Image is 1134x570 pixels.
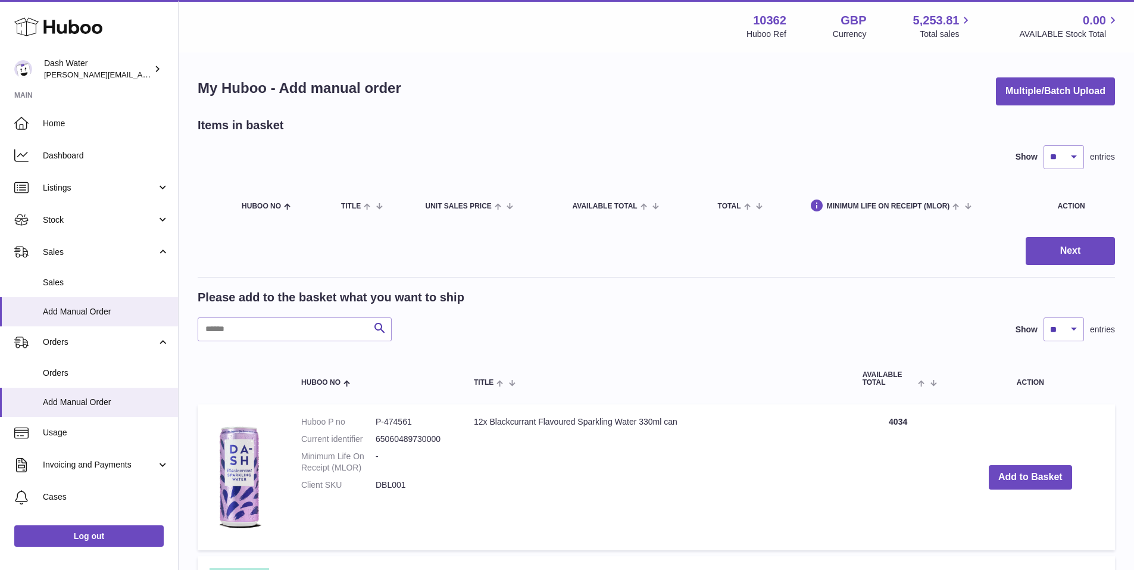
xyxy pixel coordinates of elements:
[43,277,169,288] span: Sales
[753,13,786,29] strong: 10362
[44,58,151,80] div: Dash Water
[1016,324,1038,335] label: Show
[198,117,284,133] h2: Items in basket
[920,29,973,40] span: Total sales
[301,451,376,474] dt: Minimum Life On Receipt (MLOR)
[376,416,450,428] dd: P-474561
[376,479,450,491] dd: DBL001
[841,13,866,29] strong: GBP
[863,371,916,387] span: AVAILABLE Total
[718,203,741,210] span: Total
[1016,151,1038,163] label: Show
[1058,203,1103,210] div: Action
[1090,151,1115,163] span: entries
[43,459,157,471] span: Invoicing and Payments
[1083,13,1106,29] span: 0.00
[341,203,361,210] span: Title
[462,404,851,550] td: 12x Blackcurrant Flavoured Sparkling Water 330ml can
[573,203,638,210] span: AVAILABLE Total
[43,150,169,161] span: Dashboard
[44,70,239,79] span: [PERSON_NAME][EMAIL_ADDRESS][DOMAIN_NAME]
[1019,13,1120,40] a: 0.00 AVAILABLE Stock Total
[43,397,169,408] span: Add Manual Order
[210,416,269,535] img: 12x Blackcurrant Flavoured Sparkling Water 330ml can
[946,359,1115,398] th: Action
[913,13,973,40] a: 5,253.81 Total sales
[989,465,1072,490] button: Add to Basket
[1026,237,1115,265] button: Next
[198,79,401,98] h1: My Huboo - Add manual order
[14,60,32,78] img: james@dash-water.com
[43,367,169,379] span: Orders
[746,29,786,40] div: Huboo Ref
[996,77,1115,105] button: Multiple/Batch Upload
[913,13,960,29] span: 5,253.81
[43,182,157,194] span: Listings
[301,434,376,445] dt: Current identifier
[301,479,376,491] dt: Client SKU
[14,525,164,547] a: Log out
[474,379,493,387] span: Title
[1019,29,1120,40] span: AVAILABLE Stock Total
[851,404,946,550] td: 4034
[43,427,169,438] span: Usage
[376,451,450,474] dd: -
[43,491,169,503] span: Cases
[301,379,340,387] span: Huboo no
[43,247,157,258] span: Sales
[425,203,491,210] span: Unit Sales Price
[301,416,376,428] dt: Huboo P no
[198,289,464,306] h2: Please add to the basket what you want to ship
[43,118,169,129] span: Home
[43,306,169,317] span: Add Manual Order
[43,214,157,226] span: Stock
[833,29,867,40] div: Currency
[827,203,950,210] span: Minimum Life On Receipt (MLOR)
[242,203,281,210] span: Huboo no
[43,337,157,348] span: Orders
[1090,324,1115,335] span: entries
[376,434,450,445] dd: 65060489730000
